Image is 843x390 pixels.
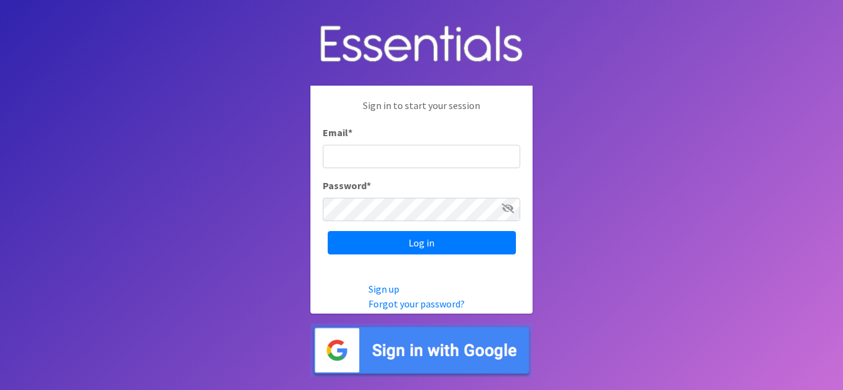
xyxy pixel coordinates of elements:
[323,98,520,125] p: Sign in to start your session
[328,231,516,254] input: Log in
[367,179,371,192] abbr: required
[368,298,465,310] a: Forgot your password?
[323,125,352,140] label: Email
[348,126,352,139] abbr: required
[323,178,371,193] label: Password
[310,323,533,377] img: Sign in with Google
[368,283,399,295] a: Sign up
[310,13,533,76] img: Human Essentials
